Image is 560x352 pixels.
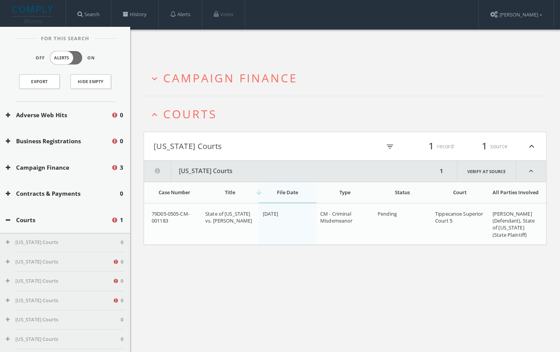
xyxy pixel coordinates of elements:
[120,216,123,224] span: 1
[6,111,111,120] button: Adverse Web Hits
[121,258,123,266] span: 0
[120,137,123,146] span: 0
[6,258,113,266] button: [US_STATE] Courts
[205,210,252,224] span: State of [US_STATE] vs. [PERSON_NAME]
[120,111,123,120] span: 0
[121,277,123,285] span: 0
[493,189,539,196] div: All Parties Involved
[437,161,445,182] div: 1
[386,142,394,151] i: filter_list
[120,189,123,198] span: 0
[478,139,490,153] span: 1
[6,137,111,146] button: Business Registrations
[152,189,197,196] div: Case Number
[527,140,537,153] i: expand_less
[149,108,547,120] button: expand_lessCourts
[263,210,278,217] span: [DATE]
[435,189,484,196] div: Court
[19,74,60,89] a: Export
[149,74,160,84] i: expand_more
[154,140,345,153] button: [US_STATE] Courts
[149,72,547,84] button: expand_moreCampaign Finance
[121,297,123,305] span: 0
[378,189,427,196] div: Status
[6,316,121,324] button: [US_STATE] Courts
[493,210,535,238] span: [PERSON_NAME] (Defendant), State of [US_STATE] (State Plaintiff)
[320,189,369,196] div: Type
[35,35,95,43] span: For This Search
[6,336,121,343] button: [US_STATE] Courts
[6,163,111,172] button: Campaign Finance
[36,55,45,61] span: Off
[6,216,111,224] button: Courts
[462,140,508,153] div: source
[516,161,546,182] i: expand_less
[12,6,55,23] img: illumis
[70,74,111,89] button: Hide Empty
[457,161,516,182] a: Verify at source
[149,110,160,120] i: expand_less
[163,70,298,86] span: Campaign Finance
[144,203,546,245] div: grid
[121,336,123,343] span: 0
[6,189,120,198] button: Contracts & Payments
[320,210,352,224] span: CM - Criminal Misdemeanor
[205,189,254,196] div: Title
[255,188,263,196] i: arrow_downward
[6,277,113,285] button: [US_STATE] Courts
[263,189,312,196] div: File Date
[6,239,121,246] button: [US_STATE] Courts
[121,316,123,324] span: 0
[163,106,217,122] span: Courts
[408,140,454,153] div: record
[87,55,95,61] span: On
[435,210,483,224] span: Tippecanoe Superior Court 5
[152,210,190,224] span: 79D05-0505-CM-001183
[120,163,123,172] span: 3
[6,297,113,305] button: [US_STATE] Courts
[144,161,437,182] button: [US_STATE] Courts
[425,139,437,153] span: 1
[378,210,397,217] span: Pending
[121,239,123,246] span: 0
